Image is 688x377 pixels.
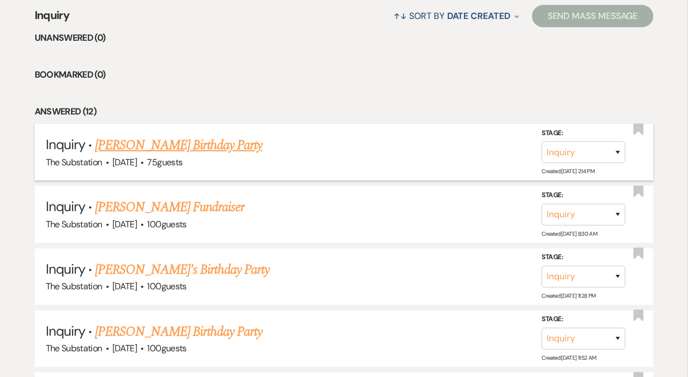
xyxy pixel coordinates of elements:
[542,189,625,202] label: Stage:
[95,260,269,280] a: [PERSON_NAME]'s Birthday Party
[95,197,244,217] a: [PERSON_NAME] Fundraiser
[148,156,183,168] span: 75 guests
[95,322,262,342] a: [PERSON_NAME] Birthday Party
[35,31,654,45] li: Unanswered (0)
[542,251,625,264] label: Stage:
[46,280,102,292] span: The Substation
[542,354,596,361] span: Created: [DATE] 11:52 AM
[46,136,85,153] span: Inquiry
[532,5,654,27] button: Send Mass Message
[112,280,137,292] span: [DATE]
[542,292,595,299] span: Created: [DATE] 11:28 PM
[35,68,654,82] li: Bookmarked (0)
[46,156,102,168] span: The Substation
[112,342,137,354] span: [DATE]
[447,10,510,22] span: Date Created
[148,342,187,354] span: 100 guests
[46,260,85,278] span: Inquiry
[542,127,625,140] label: Stage:
[148,280,187,292] span: 100 guests
[148,218,187,230] span: 100 guests
[542,230,597,237] span: Created: [DATE] 8:30 AM
[542,168,594,175] span: Created: [DATE] 2:14 PM
[46,342,102,354] span: The Substation
[35,104,654,119] li: Answered (12)
[46,322,85,340] span: Inquiry
[394,10,407,22] span: ↑↓
[390,1,524,31] button: Sort By Date Created
[542,313,625,326] label: Stage:
[35,7,70,31] span: Inquiry
[112,156,137,168] span: [DATE]
[95,135,262,155] a: [PERSON_NAME] Birthday Party
[46,198,85,215] span: Inquiry
[112,218,137,230] span: [DATE]
[46,218,102,230] span: The Substation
